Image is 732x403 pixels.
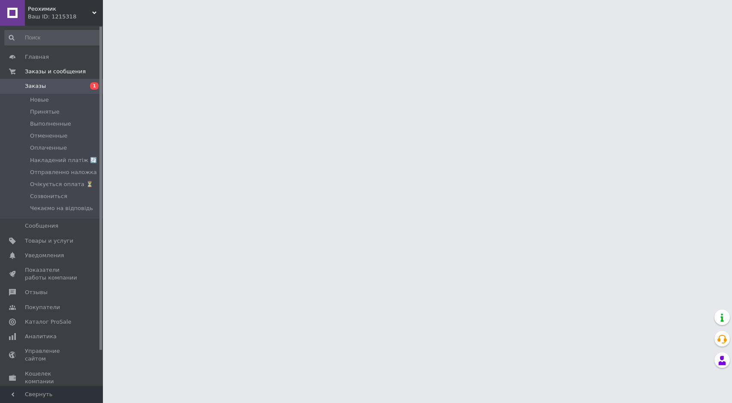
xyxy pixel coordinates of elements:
[30,168,97,176] span: Отправленно наложка
[30,120,71,128] span: Выполненные
[25,333,57,340] span: Аналитика
[25,237,73,245] span: Товары и услуги
[30,132,67,140] span: Отмененные
[30,156,97,164] span: Накладений платіж 🔄
[25,318,71,326] span: Каталог ProSale
[25,82,46,90] span: Заказы
[4,30,101,45] input: Поиск
[25,222,58,230] span: Сообщения
[90,82,99,90] span: 1
[25,252,64,259] span: Уведомления
[25,347,79,363] span: Управление сайтом
[30,96,49,104] span: Новые
[30,144,67,152] span: Оплаченные
[30,205,93,212] span: Чекаємо на відповідь
[30,192,67,200] span: Созвониться
[25,266,79,282] span: Показатели работы компании
[30,108,60,116] span: Принятые
[25,370,79,385] span: Кошелек компании
[25,289,48,296] span: Отзывы
[25,304,60,311] span: Покупатели
[28,13,103,21] div: Ваш ID: 1215318
[25,68,86,75] span: Заказы и сообщения
[30,180,93,188] span: Очікується оплата ⏳
[28,5,92,13] span: Реохимик
[25,53,49,61] span: Главная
